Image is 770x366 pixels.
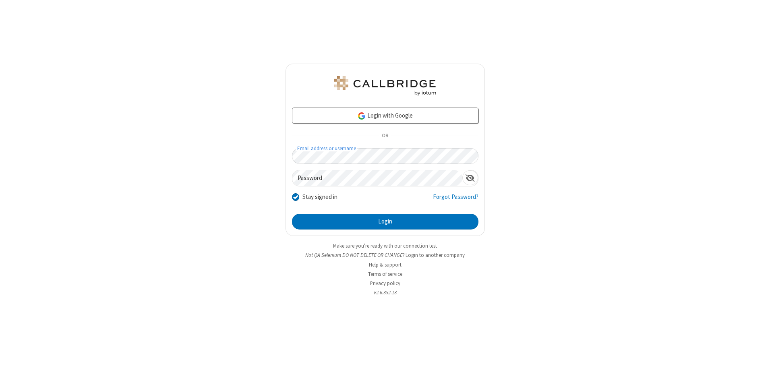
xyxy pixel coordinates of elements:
input: Password [292,170,462,186]
span: OR [379,130,391,142]
input: Email address or username [292,148,478,164]
li: Not QA Selenium DO NOT DELETE OR CHANGE? [286,251,485,259]
label: Stay signed in [302,192,337,202]
a: Terms of service [368,271,402,277]
a: Forgot Password? [433,192,478,208]
a: Privacy policy [370,280,400,287]
div: Show password [462,170,478,185]
img: QA Selenium DO NOT DELETE OR CHANGE [333,76,437,95]
button: Login [292,214,478,230]
a: Make sure you're ready with our connection test [333,242,437,249]
a: Help & support [369,261,402,268]
button: Login to another company [406,251,465,259]
a: Login with Google [292,108,478,124]
iframe: Chat [750,345,764,360]
img: google-icon.png [357,112,366,120]
li: v2.6.352.13 [286,289,485,296]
